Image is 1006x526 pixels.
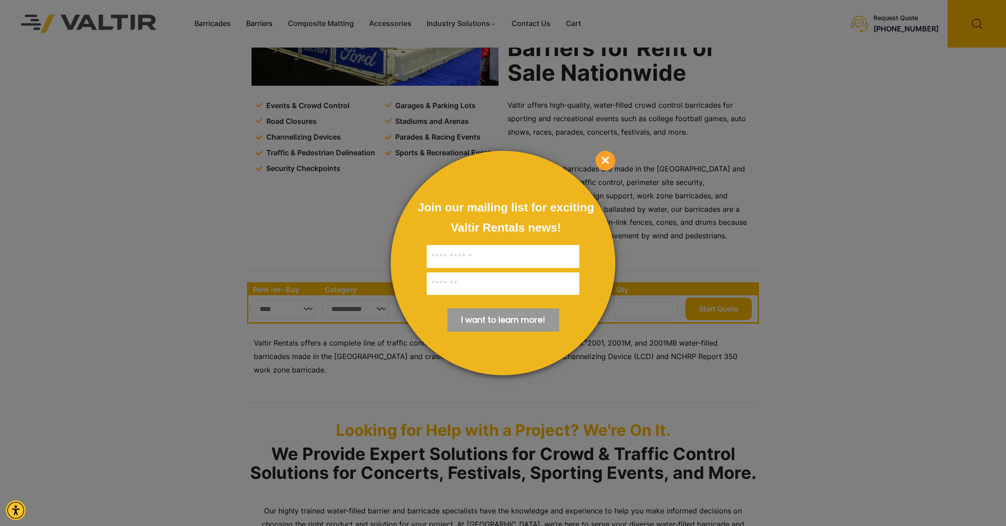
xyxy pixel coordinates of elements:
[447,308,559,332] div: Submit
[427,245,579,268] input: Full Name:*
[418,197,594,237] div: Join our mailing list for exciting Valtir Rentals ​news!
[596,151,615,171] div: Close
[427,272,579,295] input: Email:*
[6,500,26,520] div: Accessibility Menu
[418,201,594,234] span: Join our mailing list for exciting Valtir Rentals ​news!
